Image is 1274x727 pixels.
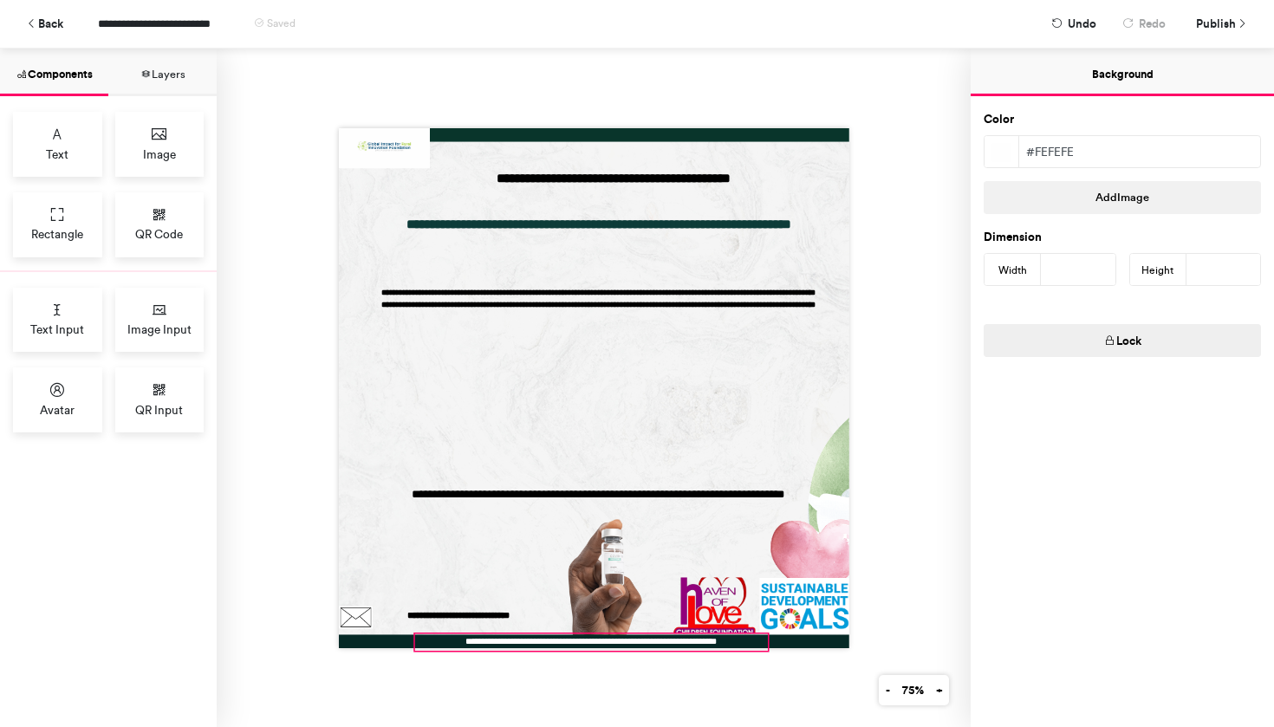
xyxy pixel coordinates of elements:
[1187,640,1253,706] iframe: Drift Widget Chat Controller
[1068,9,1096,39] span: Undo
[40,401,75,419] span: Avatar
[1130,254,1186,287] div: Height
[17,9,72,39] button: Back
[267,17,296,29] span: Saved
[135,401,183,419] span: QR Input
[108,49,217,96] button: Layers
[984,181,1261,214] button: AddImage
[984,111,1014,128] label: Color
[135,225,183,243] span: QR Code
[1043,9,1105,39] button: Undo
[985,254,1041,287] div: Width
[984,324,1261,357] button: Lock
[879,675,896,705] button: -
[31,225,83,243] span: Rectangle
[46,146,68,163] span: Text
[30,321,84,338] span: Text Input
[143,146,176,163] span: Image
[895,675,930,705] button: 75%
[929,675,949,705] button: +
[1019,136,1260,167] div: #fefefe
[127,321,192,338] span: Image Input
[971,49,1274,96] button: Background
[1196,9,1236,39] span: Publish
[984,229,1042,246] label: Dimension
[1183,9,1257,39] button: Publish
